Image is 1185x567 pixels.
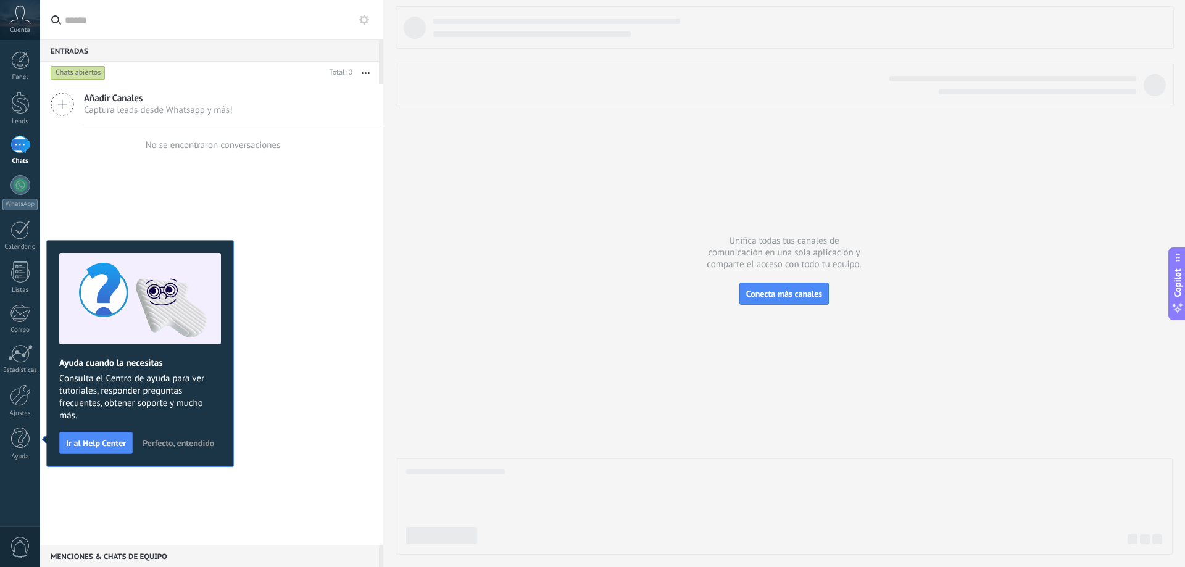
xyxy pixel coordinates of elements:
div: Ayuda [2,453,38,461]
span: Copilot [1171,268,1184,297]
div: Leads [2,118,38,126]
button: Ir al Help Center [59,432,133,454]
div: Listas [2,286,38,294]
div: Total: 0 [325,67,352,79]
span: Añadir Canales [84,93,233,104]
div: Menciones & Chats de equipo [40,545,379,567]
div: Chats [2,157,38,165]
button: Conecta más canales [739,283,829,305]
span: Cuenta [10,27,30,35]
div: No se encontraron conversaciones [146,139,281,151]
div: WhatsApp [2,199,38,210]
div: Ajustes [2,410,38,418]
div: Estadísticas [2,366,38,375]
span: Conecta más canales [746,288,822,299]
div: Chats abiertos [51,65,106,80]
button: Perfecto, entendido [137,434,220,452]
div: Entradas [40,39,379,62]
span: Perfecto, entendido [143,439,214,447]
span: Captura leads desde Whatsapp y más! [84,104,233,116]
div: Correo [2,326,38,334]
span: Ir al Help Center [66,439,126,447]
h2: Ayuda cuando la necesitas [59,357,221,369]
span: Consulta el Centro de ayuda para ver tutoriales, responder preguntas frecuentes, obtener soporte ... [59,373,221,422]
div: Panel [2,73,38,81]
div: Calendario [2,243,38,251]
